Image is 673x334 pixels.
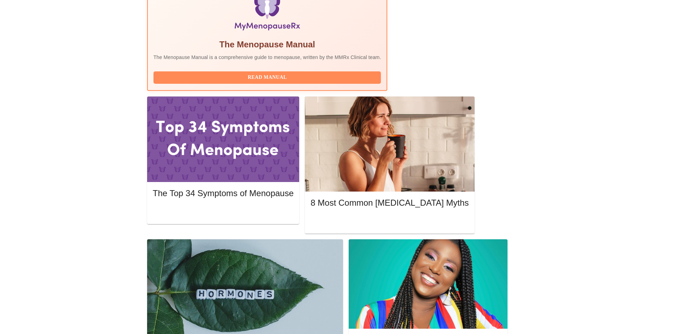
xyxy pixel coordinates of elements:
button: Read Manual [153,71,381,84]
h5: The Top 34 Symptoms of Menopause [153,188,294,199]
span: Read Manual [161,73,374,82]
a: Read More [311,218,470,224]
button: Read More [311,215,469,228]
span: Read More [160,207,286,216]
a: Read Manual [153,74,383,80]
h5: The Menopause Manual [153,39,381,50]
a: Read More [153,208,295,214]
button: Read More [153,205,294,218]
h5: 8 Most Common [MEDICAL_DATA] Myths [311,197,469,209]
span: Read More [318,217,462,226]
p: The Menopause Manual is a comprehensive guide to menopause, written by the MMRx Clinical team. [153,54,381,61]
